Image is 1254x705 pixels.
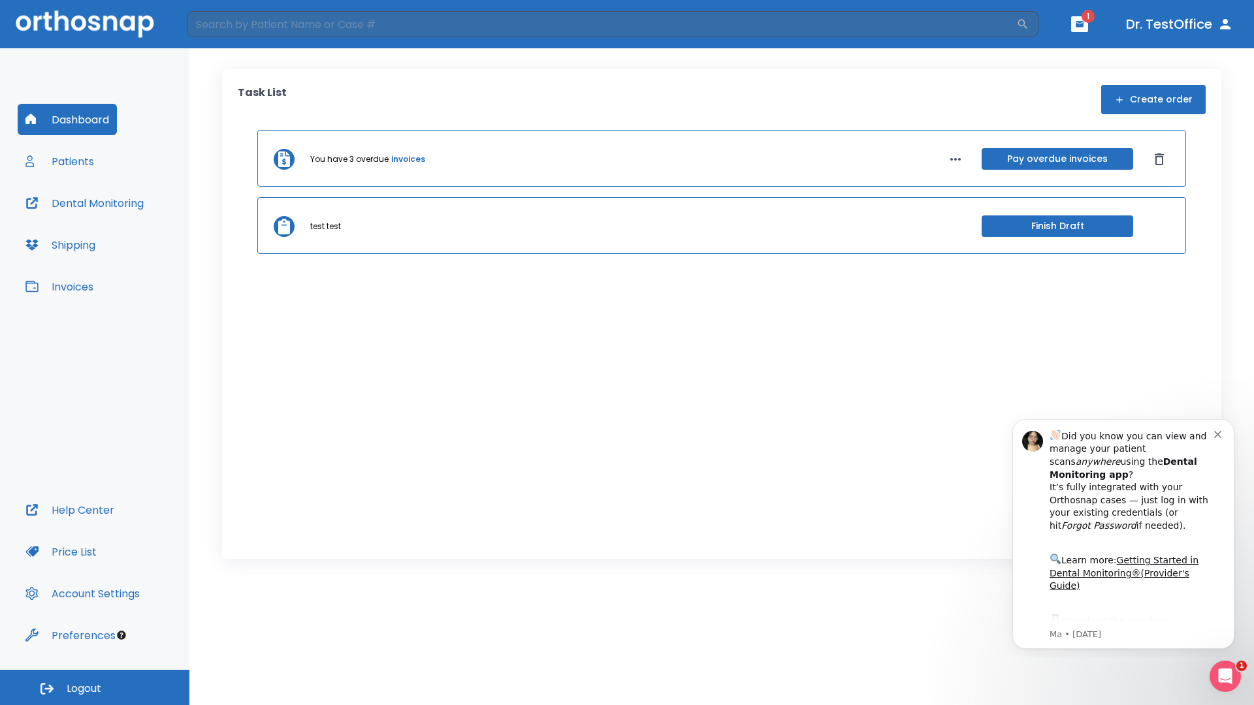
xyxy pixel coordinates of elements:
[18,536,104,567] button: Price List
[1082,10,1095,23] span: 1
[310,153,389,165] p: You have 3 overdue
[982,215,1133,237] button: Finish Draft
[18,146,102,177] button: Patients
[993,407,1254,657] iframe: Intercom notifications message
[1236,661,1247,671] span: 1
[1210,661,1241,692] iframe: Intercom live chat
[18,187,152,219] button: Dental Monitoring
[391,153,425,165] a: invoices
[18,271,101,302] button: Invoices
[238,85,287,114] p: Task List
[18,578,148,609] button: Account Settings
[57,221,221,233] p: Message from Ma, sent 8w ago
[18,229,103,260] button: Shipping
[67,681,101,696] span: Logout
[1149,149,1170,170] button: Dismiss
[982,148,1133,170] button: Pay overdue invoices
[1121,12,1238,36] button: Dr. TestOffice
[187,11,1016,37] input: Search by Patient Name or Case #
[221,20,232,31] button: Dismiss notification
[57,208,173,232] a: App Store
[116,629,127,641] div: Tooltip anchor
[1101,85,1206,114] button: Create order
[57,205,221,272] div: Download the app: | ​ Let us know if you need help getting started!
[16,10,154,37] img: Orthosnap
[18,494,122,525] button: Help Center
[310,221,341,232] p: test test
[18,619,123,651] button: Preferences
[18,104,117,135] button: Dashboard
